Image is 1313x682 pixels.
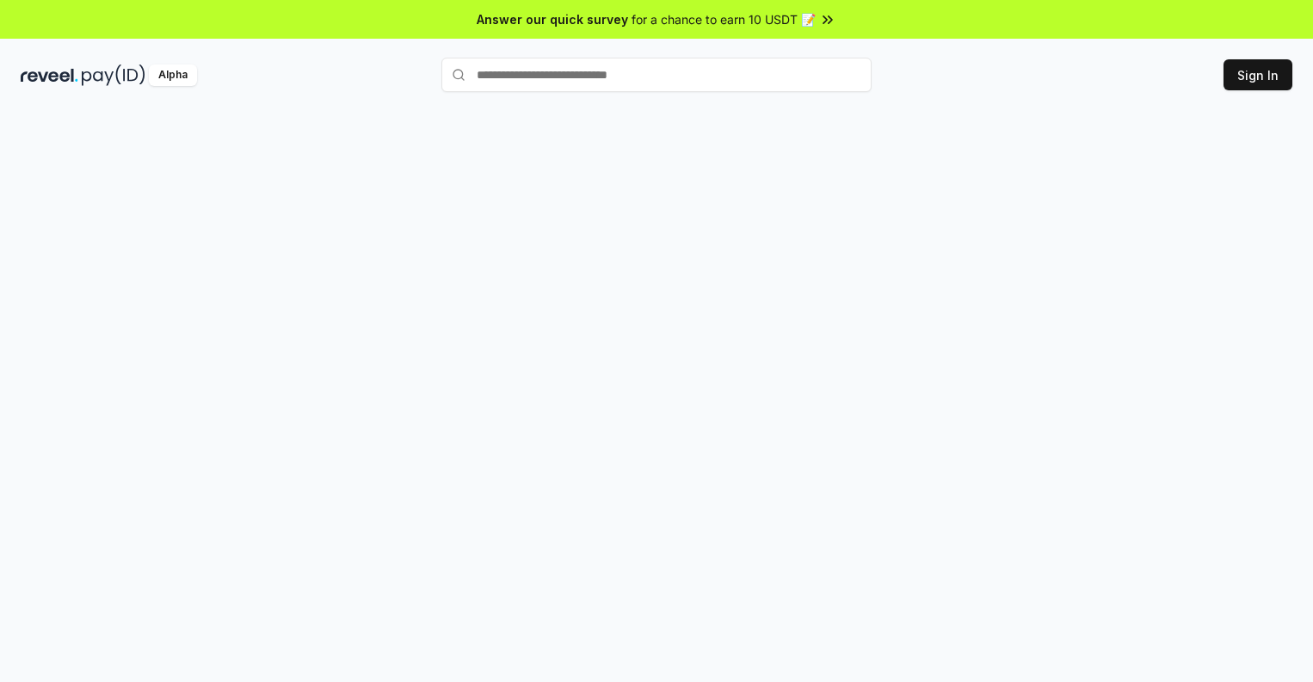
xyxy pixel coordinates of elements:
[477,10,628,28] span: Answer our quick survey
[21,65,78,86] img: reveel_dark
[149,65,197,86] div: Alpha
[632,10,816,28] span: for a chance to earn 10 USDT 📝
[1224,59,1292,90] button: Sign In
[82,65,145,86] img: pay_id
